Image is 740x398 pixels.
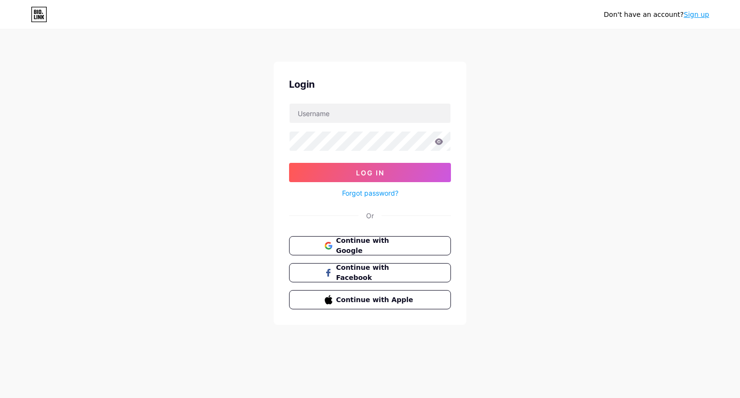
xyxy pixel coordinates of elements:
[366,211,374,221] div: Or
[289,236,451,255] button: Continue with Google
[342,188,398,198] a: Forgot password?
[290,104,450,123] input: Username
[289,77,451,92] div: Login
[336,263,416,283] span: Continue with Facebook
[289,163,451,182] button: Log In
[356,169,384,177] span: Log In
[684,11,709,18] a: Sign up
[336,236,416,256] span: Continue with Google
[289,290,451,309] button: Continue with Apple
[604,10,709,20] div: Don't have an account?
[289,263,451,282] button: Continue with Facebook
[336,295,416,305] span: Continue with Apple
